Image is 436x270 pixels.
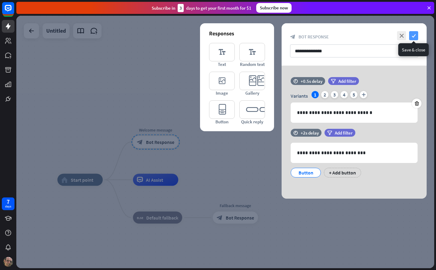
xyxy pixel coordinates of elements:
[341,91,348,98] div: 4
[299,34,329,40] span: Bot Response
[293,79,298,83] i: time
[290,34,296,40] i: block_bot_response
[321,91,328,98] div: 2
[350,91,357,98] div: 5
[2,197,15,210] a: 7 days
[312,91,319,98] div: 1
[331,79,336,83] i: filter
[291,93,308,99] span: Variants
[301,78,322,84] div: +0.5s delay
[327,131,332,135] i: filter
[296,168,316,177] div: Button
[397,31,406,40] i: close
[324,168,361,177] div: + Add button
[338,78,356,84] span: Add filter
[5,204,11,209] div: days
[335,130,353,136] span: Add filter
[178,4,184,12] div: 3
[301,130,319,136] div: +2s delay
[5,2,23,21] button: Open LiveChat chat widget
[152,4,251,12] div: Subscribe in days to get your first month for $1
[331,91,338,98] div: 3
[256,3,292,13] div: Subscribe now
[409,31,418,40] i: check
[293,131,298,135] i: time
[7,199,10,204] div: 7
[360,91,367,98] i: plus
